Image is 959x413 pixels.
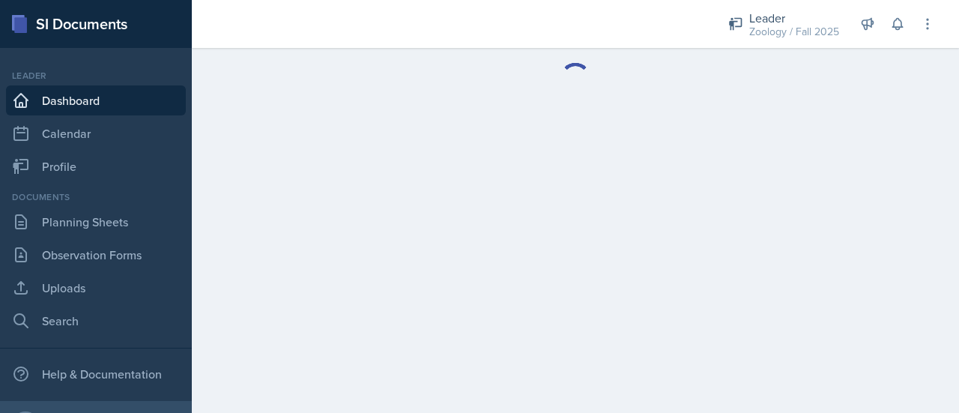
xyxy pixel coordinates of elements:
[6,359,186,389] div: Help & Documentation
[6,69,186,82] div: Leader
[6,207,186,237] a: Planning Sheets
[6,306,186,336] a: Search
[6,151,186,181] a: Profile
[749,9,839,27] div: Leader
[6,85,186,115] a: Dashboard
[749,24,839,40] div: Zoology / Fall 2025
[6,190,186,204] div: Documents
[6,273,186,303] a: Uploads
[6,240,186,270] a: Observation Forms
[6,118,186,148] a: Calendar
